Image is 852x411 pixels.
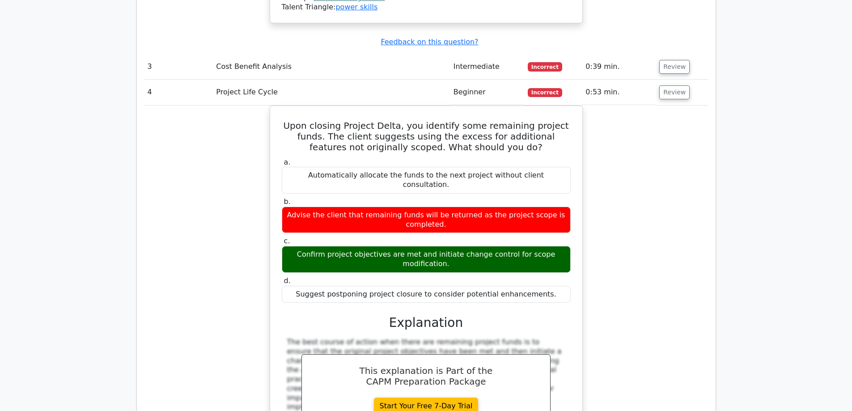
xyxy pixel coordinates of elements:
td: 4 [144,80,213,105]
span: Incorrect [528,62,562,71]
span: c. [284,237,290,245]
td: Beginner [450,80,524,105]
td: 0:39 min. [582,54,656,80]
div: Automatically allocate the funds to the next project without client consultation. [282,167,571,194]
span: d. [284,276,291,285]
td: 0:53 min. [582,80,656,105]
div: Suggest postponing project closure to consider potential enhancements. [282,286,571,303]
h3: Explanation [287,315,565,330]
td: 3 [144,54,213,80]
span: a. [284,158,291,166]
td: Project Life Cycle [212,80,449,105]
button: Review [659,85,690,99]
span: Incorrect [528,88,562,97]
h5: Upon closing Project Delta, you identify some remaining project funds. The client suggests using ... [281,120,572,153]
button: Review [659,60,690,74]
div: Confirm project objectives are met and initiate change control for scope modification. [282,246,571,273]
span: b. [284,197,291,206]
a: Feedback on this question? [381,38,478,46]
a: power skills [335,3,377,11]
td: Cost Benefit Analysis [212,54,449,80]
td: Intermediate [450,54,524,80]
div: Advise the client that remaining funds will be returned as the project scope is completed. [282,207,571,233]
